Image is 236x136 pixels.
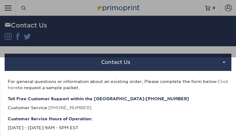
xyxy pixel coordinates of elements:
a: [PHONE_NUMBER] [146,96,189,101]
a: [PHONE_NUMBER] [48,105,91,110]
a: Contact Us [5,54,231,71]
span: [DATE] - [DATE]: [8,125,45,130]
p: For general questions or information about an existing order, Please complete the form below. to ... [8,78,229,91]
strong: Toll Free Customer Support within the [GEOGRAPHIC_DATA]: [8,96,229,102]
p: 9AM - 5PM EST [8,116,229,131]
strong: Customer Service Hours of Operation: [8,116,229,122]
p: Customer Service: [8,96,229,111]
